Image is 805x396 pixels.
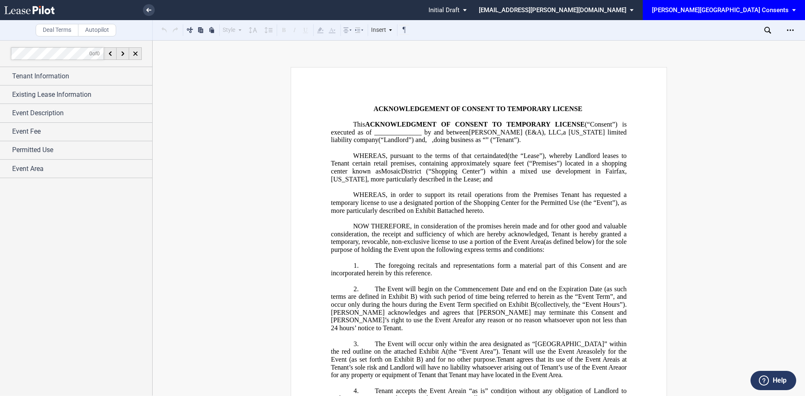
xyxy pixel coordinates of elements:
[428,6,460,14] span: Initial Draft
[331,128,628,143] span: limited liability company
[353,340,358,347] span: 3.
[331,261,628,277] span: The foregoing recitals and representations form a material part of this Consent and are incorpora...
[353,387,358,394] span: 4.
[399,25,409,35] button: Toggle Control Characters
[331,238,628,253] span: (as defined below) for the sole purpose of holding the Event upon the following express terms and...
[425,136,427,144] span: ,
[367,176,493,183] span: , more particularly described in the Lease; and
[375,387,461,394] span: Tenant accepts the Event Area
[401,168,600,175] span: District (“Shopping Center”) within a mixed use development in
[416,356,421,363] a: B
[331,363,628,378] span: or for any property or equipment of Tenant that Tenant may have located in the Event Area
[530,301,535,308] a: B
[331,301,628,324] span: (collectively, the “Event Hours”). [PERSON_NAME] acknowledges and agrees that [PERSON_NAME] may t...
[331,121,628,136] span: (“Consent”) is executed as of ______________ by and between
[561,371,563,379] span: .
[750,371,796,390] button: Help
[331,223,628,246] span: NOW THEREFORE, in consideration of the promises herein made and for other good and valuable consi...
[370,25,394,36] div: Insert
[365,121,585,128] span: ACKNOWLEDGMENT OF CONSENT TO TEMPORARY LICENSE
[12,145,53,155] span: Permitted Use
[374,105,582,112] span: ACKNOWLEDGEMENT OF CONSENT TO TEMPORARY LICENSE
[353,152,493,159] span: WHEREAS, pursuant to the terms of that certain
[446,348,493,355] span: (the “Event Area
[493,152,507,159] span: dated
[784,23,797,37] div: Open Lease options menu
[561,128,563,136] span: ,
[652,6,789,14] div: [PERSON_NAME][GEOGRAPHIC_DATA] Consents
[331,356,628,371] span: is at Tenant’s sole risk and Landlord will have no liability whatsoever arising out of Tenant’s u...
[12,164,44,174] span: Event Area
[36,24,78,36] label: Deal Terms
[410,293,415,300] a: B
[437,207,441,214] a: B
[605,168,625,175] span: Fairfax
[434,136,486,144] span: doing business as “
[353,121,365,128] span: This
[331,191,628,214] span: WHEREAS, in order to support its retail operations from the Premises Tenant has requested a tempo...
[331,176,367,183] span: [US_STATE]
[493,348,499,355] span: ”)
[379,136,425,144] span: (“Landlord”) and
[496,356,615,363] span: Tenant agrees that its use of the Event Area
[353,285,358,292] span: 2.
[569,128,605,136] span: [US_STATE]
[339,324,402,332] span: hours’ notice to Tenant.
[469,128,561,136] span: [PERSON_NAME] (E&A), LLC
[381,168,401,175] span: Mosaic
[432,136,434,144] span: ,
[12,71,69,81] span: Tenant Information
[441,348,446,355] a: A
[441,207,484,214] span: attached hereto.
[185,25,195,35] button: Cut
[331,340,628,355] span: The Event will occur only within the area designated as “[GEOGRAPHIC_DATA]” within the red outlin...
[78,24,116,36] label: Autopilot
[493,136,521,144] span: “Tenant”).
[773,375,787,386] label: Help
[498,348,589,355] span: . Tenant will use the Event Area
[196,25,206,35] button: Copy
[331,285,628,300] span: The Event will begin on the Commencement Date and end on the Expiration Date (as such terms are d...
[331,316,628,331] span: for any reason or no reason whatsoever upon not less than 24
[12,90,91,100] span: Existing Lease Information
[89,50,92,56] span: 0
[486,136,493,144] span: ” (
[331,160,628,175] span: square feet (“Premises”) located in a shopping center known as
[331,152,628,167] span: , whereby Landlord leases to Tenant certain retail premises, containing approximately
[89,50,100,56] span: of
[331,348,628,363] span: solely for the Event (as set forth on Exhibit
[12,108,64,118] span: Event Description
[97,50,100,56] span: 0
[421,356,497,363] span: ) and for no other purpose.
[207,25,217,35] button: Paste
[353,261,358,269] span: 1.
[12,127,41,137] span: Event Fee
[563,128,566,136] span: a
[331,293,628,308] span: ) with such period of time being referred to herein as the “Event Term”, and occur only during th...
[625,168,627,175] span: ,
[507,152,545,159] span: (the “Lease”)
